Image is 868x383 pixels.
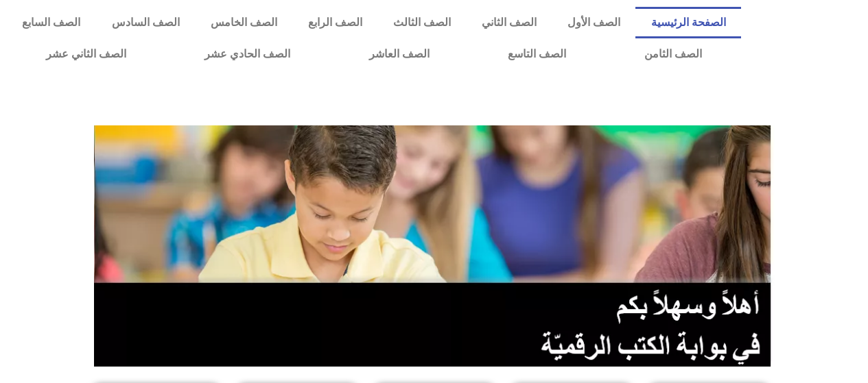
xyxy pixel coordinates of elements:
a: الصف الثاني [466,7,552,38]
a: الصف الثامن [605,38,741,70]
a: الصف الخامس [195,7,292,38]
a: الصف الثاني عشر [7,38,165,70]
a: الصفحة الرئيسية [635,7,741,38]
a: الصف الثالث [377,7,466,38]
a: الصف السابع [7,7,96,38]
a: الصف الحادي عشر [165,38,329,70]
a: الصف الرابع [292,7,377,38]
a: الصف السادس [96,7,195,38]
a: الصف الأول [552,7,635,38]
a: الصف العاشر [330,38,469,70]
a: الصف التاسع [469,38,605,70]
